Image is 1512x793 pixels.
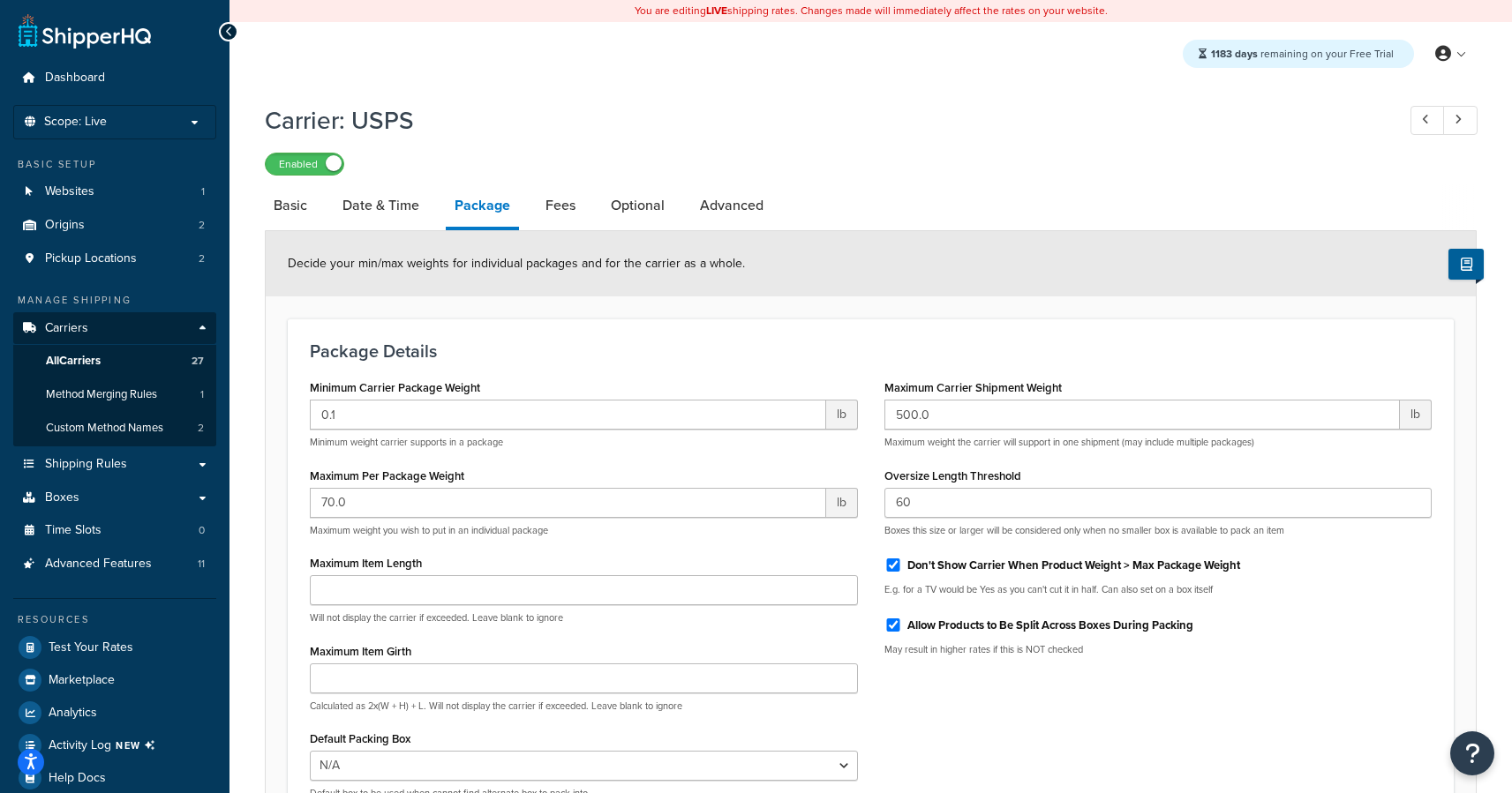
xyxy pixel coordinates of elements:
[49,640,133,655] span: Test Your Rates
[199,218,205,233] span: 2
[13,548,216,580] li: Advanced Features
[198,557,205,572] span: 11
[45,71,105,86] span: Dashboard
[13,448,216,481] a: Shipping Rules
[192,354,204,369] span: 27
[45,490,79,505] span: Boxes
[13,697,216,729] a: Analytics
[310,469,464,483] label: Maximum Per Package Weight
[45,218,85,233] span: Origins
[199,523,205,538] span: 0
[1450,731,1494,775] button: Open Resource Center
[446,184,519,230] a: Package
[602,184,673,227] a: Optional
[310,645,411,658] label: Maximum Item Girth
[13,514,216,547] a: Time Slots0
[13,729,216,761] a: Activity LogNEW
[13,612,216,627] div: Resources
[13,514,216,547] li: Time Slots
[13,176,216,208] a: Websites1
[46,421,163,436] span: Custom Method Names
[13,345,216,378] a: AllCarriers27
[1211,46,1394,62] span: remaining on your Free Trial
[13,548,216,580] a: Advanced Features11
[13,209,216,242] a: Origins2
[310,732,410,745] label: Default Packing Box
[1448,249,1484,280] button: Show Help Docs
[907,557,1240,573] label: Don't Show Carrier When Product Weight > Max Package Weight
[310,341,1432,361] h3: Package Details
[13,157,216,172] div: Basic Setup
[44,115,107,130] span: Scope: Live
[334,184,428,227] a: Date & Time
[13,312,216,446] li: Carriers
[265,184,316,227] a: Basic
[13,729,216,761] li: [object Object]
[200,387,204,402] span: 1
[1410,106,1445,135] a: Previous Record
[45,184,94,199] span: Websites
[310,699,858,713] p: Calculated as 2x(W + H) + L. Will not display the carrier if exceeded. Leave blank to ignore
[265,103,1378,138] h1: Carrier: USPS
[310,557,422,570] label: Maximum Item Length
[537,184,584,227] a: Fees
[13,378,216,411] li: Method Merging Rules
[13,209,216,242] li: Origins
[13,378,216,411] a: Method Merging Rules1
[310,611,858,625] p: Will not display the carrier if exceeded. Leave blank to ignore
[884,469,1021,483] label: Oversize Length Threshold
[45,557,152,572] span: Advanced Features
[46,387,157,402] span: Method Merging Rules
[13,482,216,514] a: Boxes
[199,251,205,266] span: 2
[706,3,727,19] b: LIVE
[288,254,745,273] span: Decide your min/max weights for individual packages and for the carrier as a whole.
[49,771,106,786] span: Help Docs
[826,488,858,518] span: lb
[198,421,204,436] span: 2
[691,184,772,227] a: Advanced
[13,243,216,275] a: Pickup Locations2
[45,251,137,266] span: Pickup Locations
[201,184,205,199] span: 1
[45,523,102,538] span: Time Slots
[49,673,115,688] span: Marketplace
[1211,46,1258,62] strong: 1183 days
[884,524,1433,537] p: Boxes this size or larger will be considered only when no smaller box is available to pack an item
[1400,400,1432,430] span: lb
[13,293,216,308] div: Manage Shipping
[884,436,1433,449] p: Maximum weight the carrier will support in one shipment (may include multiple packages)
[13,632,216,663] a: Test Your Rates
[310,524,858,537] p: Maximum weight you wish to put in an individual package
[13,664,216,696] a: Marketplace
[45,321,88,336] span: Carriers
[310,436,858,449] p: Minimum weight carrier supports in a package
[266,153,343,175] label: Enabled
[45,457,127,472] span: Shipping Rules
[1443,106,1478,135] a: Next Record
[884,643,1433,656] p: May result in higher rates if this is NOT checked
[13,62,216,94] a: Dashboard
[310,381,480,394] label: Minimum Carrier Package Weight
[826,400,858,430] span: lb
[13,412,216,445] a: Custom Method Names2
[13,412,216,445] li: Custom Method Names
[13,243,216,275] li: Pickup Locations
[13,176,216,208] li: Websites
[907,617,1193,633] label: Allow Products to Be Split Across Boxes During Packing
[46,354,101,369] span: All Carriers
[884,381,1062,394] label: Maximum Carrier Shipment Weight
[13,312,216,345] a: Carriers
[884,583,1433,596] p: E.g. for a TV would be Yes as you can't cut it in half. Can also set on a box itself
